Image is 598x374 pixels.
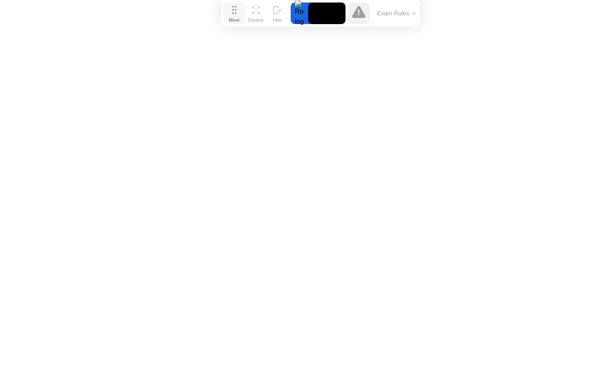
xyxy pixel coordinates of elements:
div: Move [229,17,240,22]
div: Hide [273,17,282,22]
button: Exam Rules [375,10,419,17]
button: Hide [267,2,288,24]
button: Expand [245,2,267,24]
button: Move [223,2,245,24]
div: Expand [248,17,263,22]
